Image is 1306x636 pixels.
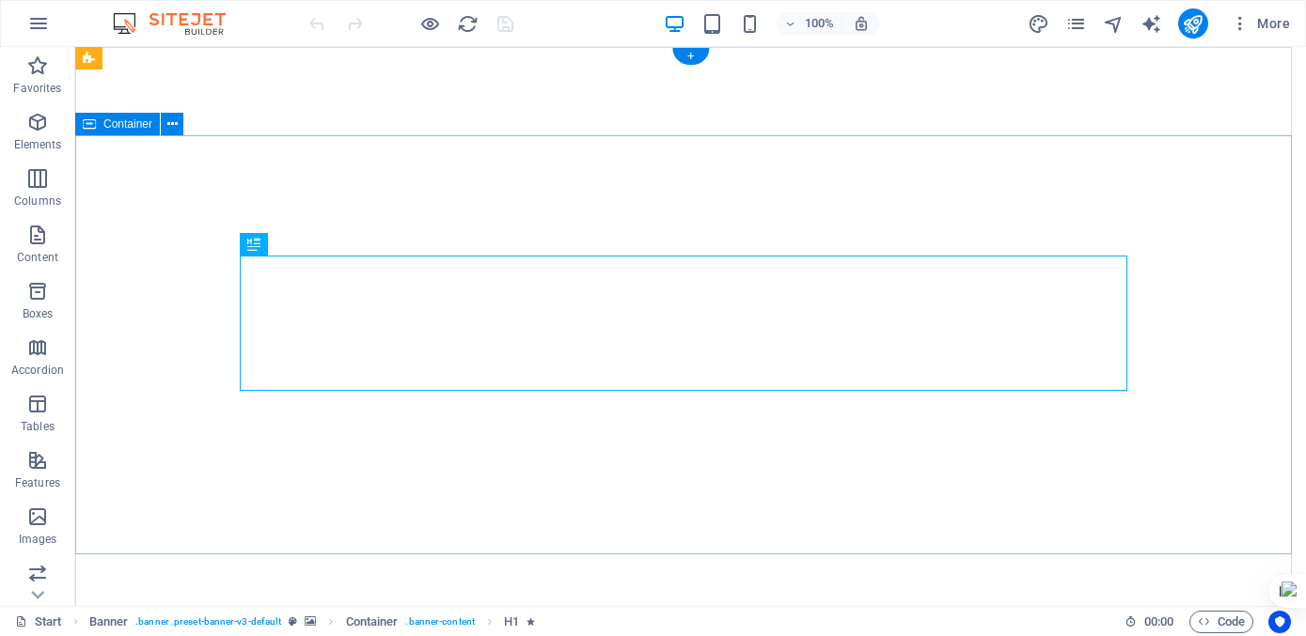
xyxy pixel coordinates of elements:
[672,48,709,65] div: +
[1065,12,1088,35] button: pages
[527,616,535,627] i: Element contains an animation
[89,611,536,633] nav: breadcrumb
[15,475,60,490] p: Features
[15,611,62,633] a: Click to cancel selection. Double-click to open Pages
[11,363,64,378] p: Accordion
[17,250,58,265] p: Content
[289,616,297,627] i: This element is a customizable preset
[108,12,249,35] img: Editor Logo
[21,419,55,434] p: Tables
[405,611,474,633] span: . banner-content
[1103,12,1125,35] button: navigator
[89,611,129,633] span: Click to select. Double-click to edit
[305,616,316,627] i: This element contains a background
[1178,8,1208,39] button: publish
[103,118,152,130] span: Container
[456,12,479,35] button: reload
[853,15,870,32] i: On resize automatically adjust zoom level to fit chosen device.
[19,532,57,547] p: Images
[1144,611,1173,633] span: 00 00
[1223,8,1298,39] button: More
[1141,13,1162,35] i: AI Writer
[1231,14,1290,33] span: More
[135,611,281,633] span: . banner .preset-banner-v3-default
[1125,611,1174,633] h6: Session time
[346,611,399,633] span: Click to select. Double-click to edit
[1141,12,1163,35] button: text_generator
[13,81,61,96] p: Favorites
[1028,13,1049,35] i: Design (Ctrl+Alt+Y)
[1065,13,1087,35] i: Pages (Ctrl+Alt+S)
[1189,611,1253,633] button: Code
[1198,611,1245,633] span: Code
[23,306,54,321] p: Boxes
[418,12,441,35] button: Click here to leave preview mode and continue editing
[14,194,61,209] p: Columns
[457,13,479,35] i: Reload page
[776,12,842,35] button: 100%
[14,137,62,152] p: Elements
[1182,13,1204,35] i: Publish
[1268,611,1291,633] button: Usercentrics
[1103,13,1125,35] i: Navigator
[1028,12,1050,35] button: design
[504,611,519,633] span: Click to select. Double-click to edit
[804,12,834,35] h6: 100%
[1157,614,1160,628] span: :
